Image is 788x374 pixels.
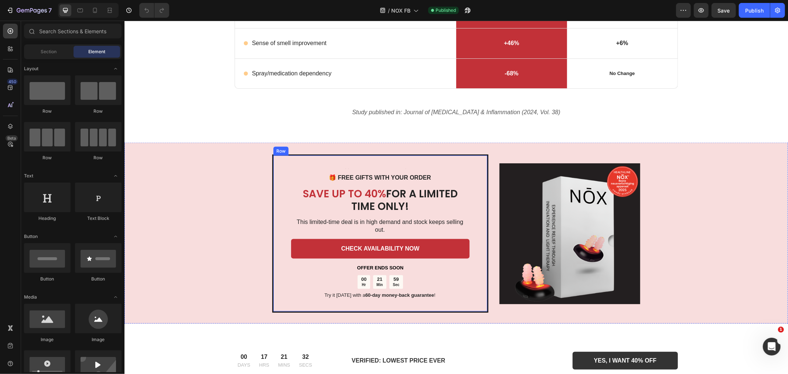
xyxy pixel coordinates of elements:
[154,332,166,341] div: 21
[110,291,122,303] span: Toggle open
[24,108,71,115] div: Row
[127,49,207,57] p: Spray/medication dependency
[110,231,122,242] span: Toggle open
[217,225,295,231] strong: CHECK AVAILABILITY NOW
[739,3,770,18] button: Publish
[134,332,144,341] div: 17
[178,166,262,180] span: SAVE UP TO 40%
[167,198,344,213] p: This limited-time deal is in high demand and stock keeps selling out.
[6,135,18,141] div: Beta
[167,272,344,278] p: Try it [DATE] with a !
[763,338,781,356] iframe: Intercom live chat
[24,276,71,282] div: Button
[75,108,122,115] div: Row
[174,341,187,348] p: SECS
[48,6,52,15] p: 7
[24,24,122,38] input: Search Sections & Elements
[7,79,18,85] div: 450
[139,3,169,18] div: Undo/Redo
[485,50,511,55] strong: No Change
[228,88,436,95] i: Study published in: Journal of [MEDICAL_DATA] & Inflammation (2024, Vol. 38)
[470,336,532,344] p: YES, I WANT 40% OFF
[252,256,258,262] div: 21
[24,336,71,343] div: Image
[24,65,38,72] span: Layout
[268,262,275,267] p: Sec
[745,7,764,14] div: Publish
[436,7,456,14] span: Published
[150,127,163,134] div: Row
[204,154,307,160] strong: 🎁 FREE GIFTS WITH YOUR ORDER
[154,341,166,348] p: MINS
[314,326,349,333] span: Add section
[134,341,144,348] p: HRS
[24,233,38,240] span: Button
[380,50,394,56] strong: -68%
[237,262,242,267] p: Hr
[113,341,126,348] p: DAYS
[124,21,788,374] iframe: Design area
[448,331,553,349] a: YES, I WANT 40% OFF
[268,256,275,262] div: 59
[174,332,187,341] div: 32
[75,276,122,282] div: Button
[75,336,122,343] div: Image
[718,7,730,14] span: Save
[110,63,122,75] span: Toggle open
[391,7,410,14] span: NOX FB
[388,7,390,14] span: /
[24,154,71,161] div: Row
[237,256,242,262] div: 00
[24,173,33,179] span: Text
[252,262,258,267] p: Min
[712,3,736,18] button: Save
[375,143,516,283] img: gempages_582087602362909657-ff6844ce-958b-4a12-b134-fd91aeb1a476.png
[24,294,37,300] span: Media
[75,215,122,222] div: Text Block
[167,166,345,193] h2: FOR A LIMITED TIME ONLY!
[778,327,784,333] span: 1
[167,218,345,238] a: CHECK AVAILABILITY NOW
[110,170,122,182] span: Toggle open
[113,332,126,341] div: 00
[88,48,105,55] span: Element
[241,272,310,278] strong: 60-day money-back guarantee
[227,335,436,346] p: VERIFIED: LOWEST PRICE EVER
[24,215,71,222] div: Heading
[3,3,55,18] button: 7
[41,48,57,55] span: Section
[233,245,279,250] strong: OFFER ENDS SOON
[75,154,122,161] div: Row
